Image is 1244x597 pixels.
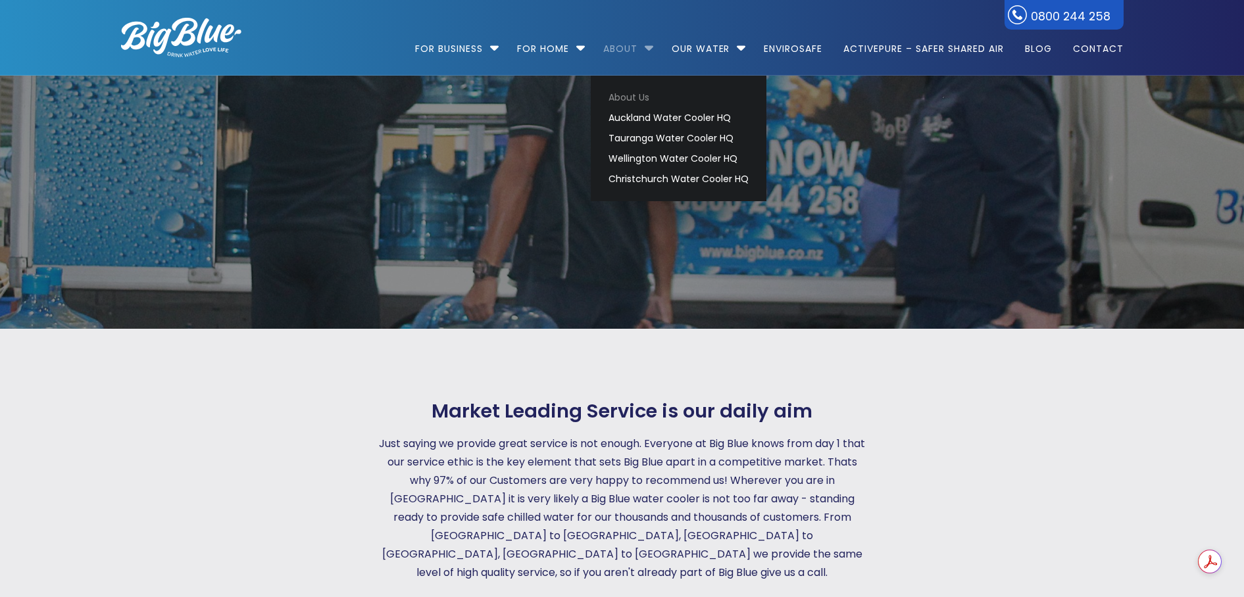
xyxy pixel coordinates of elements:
p: Just saying we provide great service is not enough. Everyone at Big Blue knows from day 1 that ou... [378,435,867,582]
img: logo [121,18,241,57]
a: Wellington Water Cooler HQ [603,149,755,169]
a: Auckland Water Cooler HQ [603,108,755,128]
span: Market Leading Service is our daily aim [432,400,812,423]
a: About Us [603,87,755,108]
a: Tauranga Water Cooler HQ [603,128,755,149]
a: Christchurch Water Cooler HQ [603,169,755,189]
